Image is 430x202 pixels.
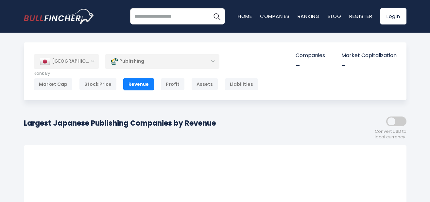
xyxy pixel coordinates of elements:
a: Home [238,13,252,20]
a: Companies [260,13,290,20]
span: Convert USD to local currency [375,129,406,140]
div: [GEOGRAPHIC_DATA] [34,54,99,69]
div: - [296,61,325,71]
p: Market Capitalization [341,52,397,59]
p: Rank By [34,71,258,76]
div: Market Cap [34,78,73,90]
div: Liabilities [225,78,258,90]
a: Ranking [298,13,320,20]
img: bullfincher logo [24,9,94,24]
div: - [341,61,397,71]
h1: Largest Japanese Publishing Companies by Revenue [24,118,216,129]
a: Go to homepage [24,9,94,24]
p: Companies [296,52,325,59]
div: Revenue [123,78,154,90]
div: Assets [191,78,218,90]
button: Search [209,8,225,24]
div: Publishing [105,54,219,69]
a: Blog [328,13,341,20]
a: Login [380,8,406,24]
a: Register [349,13,372,20]
div: Profit [161,78,185,90]
div: Stock Price [79,78,117,90]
